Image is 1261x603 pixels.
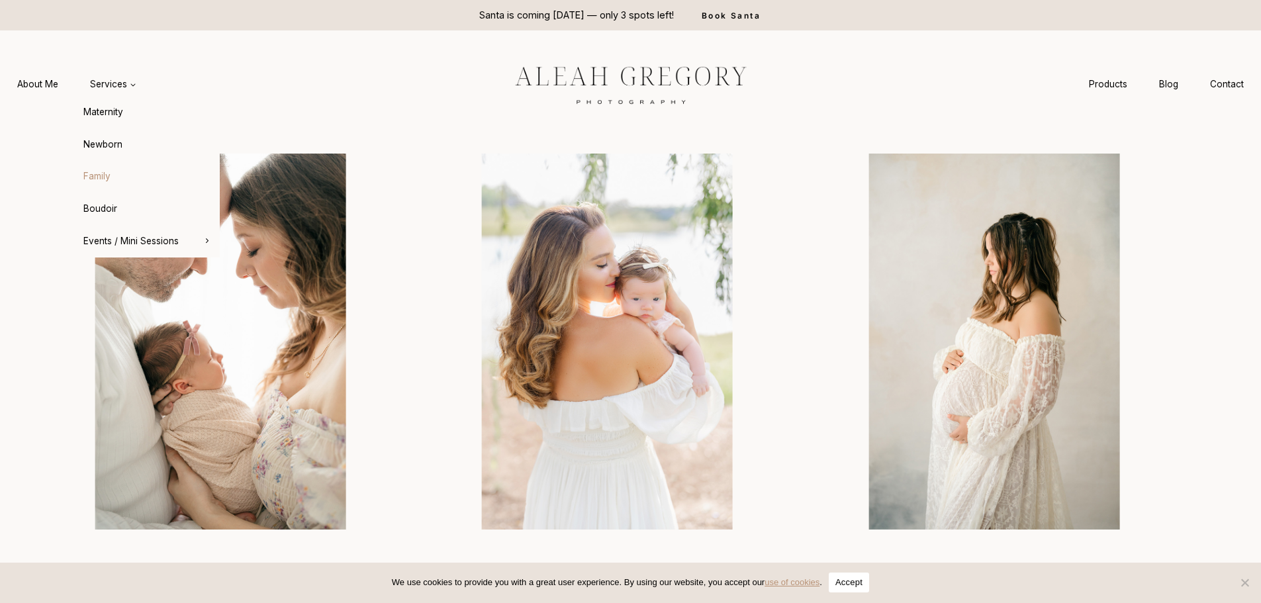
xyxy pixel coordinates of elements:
nav: Secondary [1073,72,1260,97]
h1: Indianapolis Family Photographer [32,556,1229,594]
a: About Me [1,72,74,97]
span: We use cookies to provide you with a great user experience. By using our website, you accept our . [392,576,822,589]
a: Blog [1143,72,1194,97]
li: 3 of 4 [419,154,795,530]
a: Maternity [74,97,220,128]
button: Child menu of Services [74,72,152,97]
a: Newborn [74,128,220,160]
a: use of cookies [765,577,819,587]
a: Contact [1194,72,1260,97]
img: Parents holding their baby lovingly by Indianapolis newborn photographer [32,154,408,530]
a: Products [1073,72,1143,97]
span: No [1238,576,1251,589]
img: Studio image of a mom in a flowy dress standing by fine art backdrop, gently resting hands on her... [806,154,1182,530]
div: Photo Gallery Carousel [56,154,1206,530]
p: Santa is coming [DATE] — only 3 spots left! [479,8,674,23]
li: 4 of 4 [806,154,1182,530]
img: mom holding baby on shoulder looking back at the camera outdoors in Carmel, Indiana [419,154,795,530]
nav: Primary [1,72,152,97]
button: Accept [829,573,869,592]
li: 2 of 4 [32,154,408,530]
a: Family [74,161,220,193]
a: Boudoir [74,193,220,224]
button: Child menu of Events / Mini Sessions [74,225,220,257]
img: aleah gregory logo [482,56,780,112]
